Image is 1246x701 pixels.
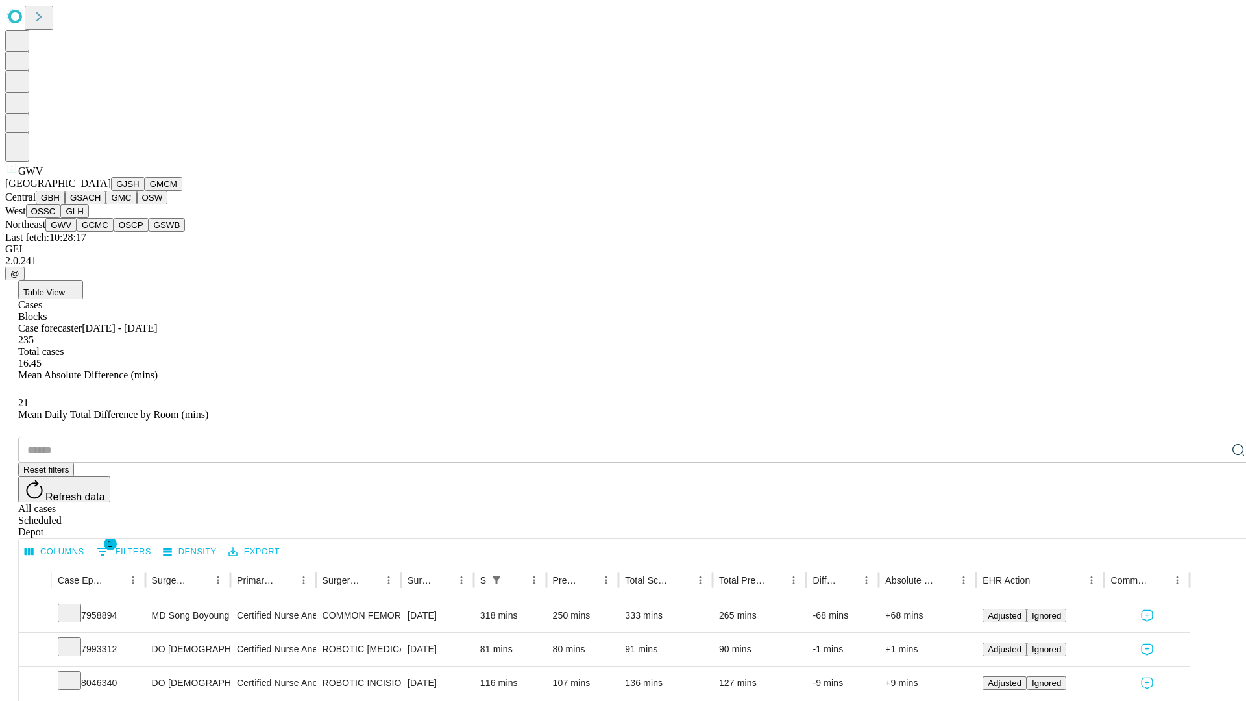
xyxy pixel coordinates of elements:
button: Sort [106,571,124,589]
div: EHR Action [983,575,1030,585]
button: Menu [525,571,543,589]
span: GWV [18,166,43,177]
button: Menu [857,571,875,589]
button: OSW [137,191,168,204]
button: Adjusted [983,643,1027,656]
button: Expand [25,605,45,628]
button: GSACH [65,191,106,204]
button: OSSC [26,204,61,218]
button: Show filters [93,541,154,562]
button: Reset filters [18,463,74,476]
div: 8046340 [58,667,139,700]
button: GLH [60,204,88,218]
button: GMCM [145,177,182,191]
button: Ignored [1027,676,1066,690]
div: Total Scheduled Duration [625,575,672,585]
button: Sort [361,571,380,589]
span: Northeast [5,219,45,230]
span: Ignored [1032,678,1061,688]
button: Sort [191,571,209,589]
button: Sort [1150,571,1168,589]
button: Density [160,542,220,562]
button: GMC [106,191,136,204]
button: GJSH [111,177,145,191]
button: Menu [785,571,803,589]
button: Sort [766,571,785,589]
button: Sort [839,571,857,589]
span: Case forecaster [18,323,82,334]
button: Show filters [487,571,506,589]
div: Comments [1110,575,1148,585]
div: 81 mins [480,633,540,666]
button: GWV [45,218,77,232]
span: Ignored [1032,611,1061,621]
div: 7958894 [58,599,139,632]
div: 90 mins [719,633,800,666]
div: -9 mins [812,667,872,700]
button: OSCP [114,218,149,232]
span: [DATE] - [DATE] [82,323,157,334]
div: Total Predicted Duration [719,575,766,585]
button: Sort [276,571,295,589]
span: Refresh data [45,491,105,502]
span: Mean Daily Total Difference by Room (mins) [18,409,208,420]
button: Table View [18,280,83,299]
button: GCMC [77,218,114,232]
div: [DATE] [408,599,467,632]
button: GSWB [149,218,186,232]
div: DO [DEMOGRAPHIC_DATA] [PERSON_NAME] [152,633,224,666]
button: Menu [295,571,313,589]
button: Menu [124,571,142,589]
span: Mean Absolute Difference (mins) [18,369,158,380]
div: ROBOTIC INCISIONAL/VENTRAL/UMBILICAL [MEDICAL_DATA] INITIAL < 3 CM REDUCIBLE [323,667,395,700]
div: Absolute Difference [885,575,935,585]
button: Select columns [21,542,88,562]
button: Sort [579,571,597,589]
div: Difference [812,575,838,585]
div: Surgeon Name [152,575,189,585]
span: Table View [23,288,65,297]
div: Certified Nurse Anesthetist [237,633,309,666]
div: +1 mins [885,633,970,666]
div: [DATE] [408,667,467,700]
span: Central [5,191,36,203]
button: Sort [434,571,452,589]
div: COMMON FEMORAL [MEDICAL_DATA] [323,599,395,632]
span: Adjusted [988,678,1021,688]
button: Menu [1082,571,1101,589]
div: 107 mins [553,667,613,700]
button: Menu [691,571,709,589]
div: 333 mins [625,599,706,632]
div: 127 mins [719,667,800,700]
div: Scheduled In Room Duration [480,575,486,585]
div: [DATE] [408,633,467,666]
button: Menu [955,571,973,589]
button: Refresh data [18,476,110,502]
span: Last fetch: 10:28:17 [5,232,86,243]
button: Sort [507,571,525,589]
span: 16.45 [18,358,42,369]
div: ROBOTIC [MEDICAL_DATA] [323,633,395,666]
div: GEI [5,243,1241,255]
span: 21 [18,397,29,408]
div: +9 mins [885,667,970,700]
span: 235 [18,334,34,345]
button: Sort [936,571,955,589]
button: Sort [673,571,691,589]
div: Surgery Name [323,575,360,585]
div: 80 mins [553,633,613,666]
div: 91 mins [625,633,706,666]
button: Menu [597,571,615,589]
div: 116 mins [480,667,540,700]
button: Menu [380,571,398,589]
div: 2.0.241 [5,255,1241,267]
div: Certified Nurse Anesthetist [237,599,309,632]
div: 318 mins [480,599,540,632]
div: +68 mins [885,599,970,632]
div: Certified Nurse Anesthetist [237,667,309,700]
div: Case Epic Id [58,575,104,585]
button: Expand [25,639,45,661]
div: MD Song Boyoung Md [152,599,224,632]
button: @ [5,267,25,280]
button: Menu [452,571,470,589]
